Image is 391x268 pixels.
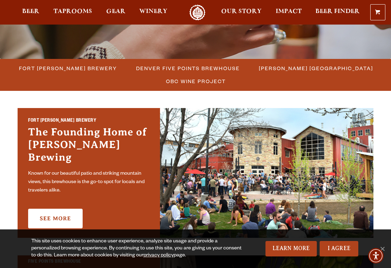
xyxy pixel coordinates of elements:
[320,241,358,256] a: I Agree
[18,5,44,20] a: Beer
[368,248,384,263] div: Accessibility Menu
[28,118,149,126] h2: Fort [PERSON_NAME] Brewery
[19,63,117,73] span: Fort [PERSON_NAME] Brewery
[271,5,306,20] a: Impact
[311,5,364,20] a: Beer Finder
[15,63,121,73] a: Fort [PERSON_NAME] Brewery
[53,9,92,14] span: Taprooms
[217,5,266,20] a: Our Story
[160,108,373,238] img: Fort Collins Brewery & Taproom'
[28,170,149,195] p: Known for our beautiful patio and striking mountain views, this brewhouse is the go-to spot for l...
[102,5,130,20] a: Gear
[28,209,83,228] a: See More
[259,63,373,73] span: [PERSON_NAME] [GEOGRAPHIC_DATA]
[315,9,360,14] span: Beer Finder
[136,63,240,73] span: Denver Five Points Brewhouse
[143,253,174,259] a: privacy policy
[184,5,211,20] a: Odell Home
[28,126,149,167] h3: The Founding Home of [PERSON_NAME] Brewing
[106,9,126,14] span: Gear
[255,63,377,73] a: [PERSON_NAME] [GEOGRAPHIC_DATA]
[22,9,39,14] span: Beer
[139,9,167,14] span: Winery
[31,238,245,259] div: This site uses cookies to enhance user experience, analyze site usage and provide a personalized ...
[265,241,317,256] a: Learn More
[49,5,97,20] a: Taprooms
[135,5,172,20] a: Winery
[132,63,243,73] a: Denver Five Points Brewhouse
[276,9,302,14] span: Impact
[166,76,226,86] span: OBC Wine Project
[162,76,229,86] a: OBC Wine Project
[221,9,262,14] span: Our Story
